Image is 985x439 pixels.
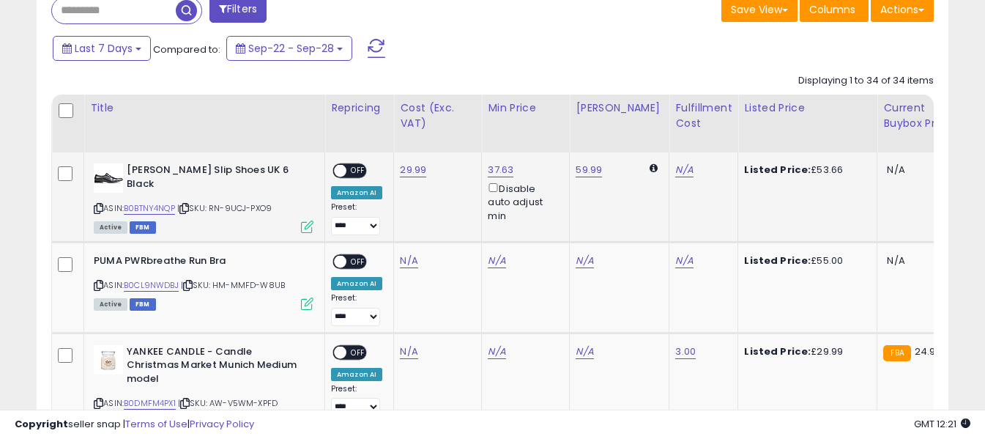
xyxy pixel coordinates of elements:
[127,345,305,390] b: YANKEE CANDLE - Candle Christmas Market Munich Medium model
[744,344,811,358] b: Listed Price:
[94,254,272,272] b: PUMA PWRbreathe Run Bra
[181,279,285,291] span: | SKU: HM-MMFD-W8UB
[130,298,156,311] span: FBM
[400,163,426,177] a: 29.99
[744,163,866,177] div: £53.66
[331,277,382,290] div: Amazon AI
[94,254,313,309] div: ASIN:
[346,346,370,358] span: OFF
[744,345,866,358] div: £29.99
[331,368,382,381] div: Amazon AI
[346,165,370,177] span: OFF
[124,279,179,292] a: B0CL9NWDBJ
[675,163,693,177] a: N/A
[94,298,127,311] span: All listings currently available for purchase on Amazon
[576,163,602,177] a: 59.99
[331,100,387,116] div: Repricing
[94,163,123,193] img: 41uGXiijSrL._SL40_.jpg
[190,417,254,431] a: Privacy Policy
[576,100,663,116] div: [PERSON_NAME]
[90,100,319,116] div: Title
[130,221,156,234] span: FBM
[15,418,254,432] div: seller snap | |
[915,344,942,358] span: 24.99
[576,344,593,359] a: N/A
[887,163,904,177] span: N/A
[125,417,187,431] a: Terms of Use
[650,163,658,173] i: Calculated using Dynamic Max Price.
[331,293,382,326] div: Preset:
[94,163,313,232] div: ASIN:
[400,254,417,268] a: N/A
[331,384,382,417] div: Preset:
[809,2,855,17] span: Columns
[883,345,910,361] small: FBA
[488,344,505,359] a: N/A
[675,254,693,268] a: N/A
[177,202,272,214] span: | SKU: RN-9UCJ-PXO9
[94,345,123,375] img: 31dlHyrM+zL._SL40_.jpg
[883,100,959,131] div: Current Buybox Price
[488,163,513,177] a: 37.63
[400,344,417,359] a: N/A
[488,100,563,116] div: Min Price
[576,254,593,268] a: N/A
[331,202,382,235] div: Preset:
[744,254,866,268] div: £55.00
[400,100,475,131] div: Cost (Exc. VAT)
[15,417,68,431] strong: Copyright
[675,100,732,131] div: Fulfillment Cost
[331,186,382,199] div: Amazon AI
[887,254,904,268] span: N/A
[744,100,871,116] div: Listed Price
[798,74,934,88] div: Displaying 1 to 34 of 34 items
[75,41,133,56] span: Last 7 Days
[94,221,127,234] span: All listings currently available for purchase on Amazon
[127,163,305,194] b: [PERSON_NAME] Slip Shoes UK 6 Black
[914,417,970,431] span: 2025-10-6 12:21 GMT
[124,202,175,215] a: B0BTNY4NQP
[346,255,370,268] span: OFF
[53,36,151,61] button: Last 7 Days
[744,254,811,268] b: Listed Price:
[675,344,696,359] a: 3.00
[488,180,558,223] div: Disable auto adjust min
[248,41,334,56] span: Sep-22 - Sep-28
[226,36,352,61] button: Sep-22 - Sep-28
[744,163,811,177] b: Listed Price:
[488,254,505,268] a: N/A
[153,43,220,56] span: Compared to:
